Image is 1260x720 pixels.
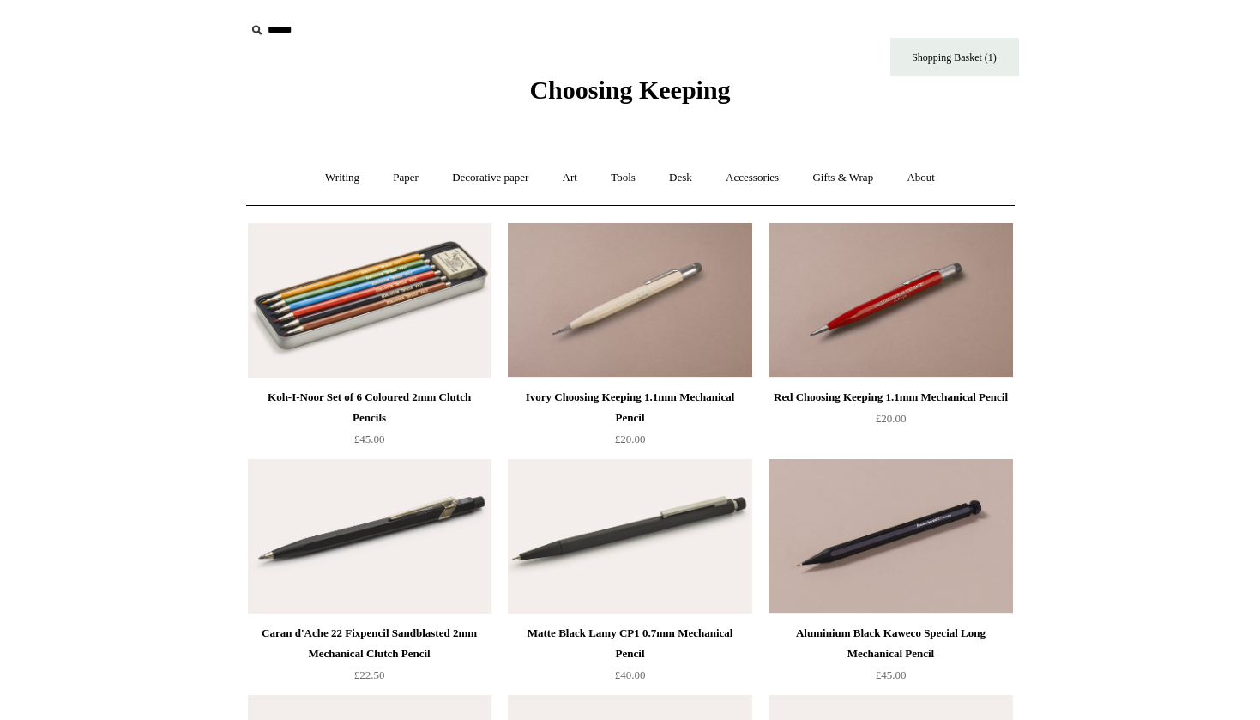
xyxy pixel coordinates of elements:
a: Writing [310,155,375,201]
span: £40.00 [615,669,646,681]
a: Koh-I-Noor Set of 6 Coloured 2mm Clutch Pencils Koh-I-Noor Set of 6 Coloured 2mm Clutch Pencils [248,223,491,378]
img: Caran d'Ache 22 Fixpencil Sandblasted 2mm Mechanical Clutch Pencil [248,459,491,614]
img: Aluminium Black Kaweco Special Long Mechanical Pencil [769,459,1012,614]
img: Koh-I-Noor Set of 6 Coloured 2mm Clutch Pencils [248,223,491,378]
span: £20.00 [876,412,907,425]
div: Koh-I-Noor Set of 6 Coloured 2mm Clutch Pencils [252,387,487,428]
a: Matte Black Lamy CP1 0.7mm Mechanical Pencil Matte Black Lamy CP1 0.7mm Mechanical Pencil [508,459,751,614]
a: Choosing Keeping [529,89,730,101]
a: Red Choosing Keeping 1.1mm Mechanical Pencil Red Choosing Keeping 1.1mm Mechanical Pencil [769,223,1012,378]
a: Paper [377,155,434,201]
span: £20.00 [615,433,646,445]
div: Red Choosing Keeping 1.1mm Mechanical Pencil [773,387,1008,408]
a: Art [547,155,593,201]
a: Desk [654,155,708,201]
a: Shopping Basket (1) [890,38,1019,76]
img: Matte Black Lamy CP1 0.7mm Mechanical Pencil [508,459,751,614]
img: Ivory Choosing Keeping 1.1mm Mechanical Pencil [508,223,751,378]
a: Matte Black Lamy CP1 0.7mm Mechanical Pencil £40.00 [508,623,751,693]
a: Ivory Choosing Keeping 1.1mm Mechanical Pencil £20.00 [508,387,751,457]
span: £45.00 [354,433,385,445]
a: Koh-I-Noor Set of 6 Coloured 2mm Clutch Pencils £45.00 [248,387,491,457]
a: Decorative paper [437,155,544,201]
a: Caran d'Ache 22 Fixpencil Sandblasted 2mm Mechanical Clutch Pencil £22.50 [248,623,491,693]
span: Choosing Keeping [529,76,730,104]
div: Matte Black Lamy CP1 0.7mm Mechanical Pencil [512,623,747,664]
span: £45.00 [876,669,907,681]
a: Accessories [710,155,794,201]
a: Aluminium Black Kaweco Special Long Mechanical Pencil £45.00 [769,623,1012,693]
a: Gifts & Wrap [797,155,889,201]
div: Aluminium Black Kaweco Special Long Mechanical Pencil [773,623,1008,664]
a: About [891,155,950,201]
div: Ivory Choosing Keeping 1.1mm Mechanical Pencil [512,387,747,428]
img: Red Choosing Keeping 1.1mm Mechanical Pencil [769,223,1012,378]
div: Caran d'Ache 22 Fixpencil Sandblasted 2mm Mechanical Clutch Pencil [252,623,487,664]
a: Tools [595,155,651,201]
span: £22.50 [354,669,385,681]
a: Aluminium Black Kaweco Special Long Mechanical Pencil Aluminium Black Kaweco Special Long Mechani... [769,459,1012,614]
a: Caran d'Ache 22 Fixpencil Sandblasted 2mm Mechanical Clutch Pencil Caran d'Ache 22 Fixpencil Sand... [248,459,491,614]
a: Red Choosing Keeping 1.1mm Mechanical Pencil £20.00 [769,387,1012,457]
a: Ivory Choosing Keeping 1.1mm Mechanical Pencil Ivory Choosing Keeping 1.1mm Mechanical Pencil [508,223,751,378]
